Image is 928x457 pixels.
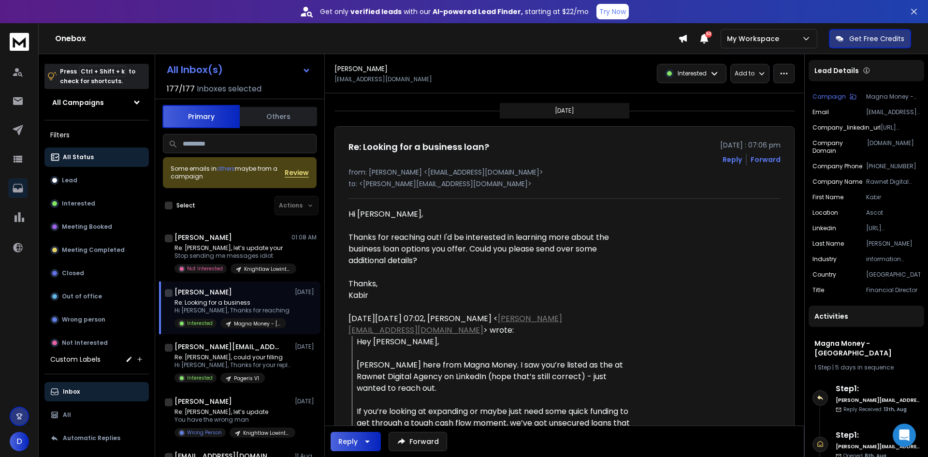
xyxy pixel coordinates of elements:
[243,429,290,437] p: Knightlaw Lowintent leads
[866,193,920,201] p: Kabir
[812,240,844,248] p: Last Name
[812,224,836,232] p: linkedin
[44,171,149,190] button: Lead
[866,178,920,186] p: Rawnet Digital Agency
[812,286,824,294] p: title
[866,162,920,170] p: [PHONE_NUMBER]
[812,271,836,279] p: country
[44,194,149,213] button: Interested
[44,93,149,112] button: All Campaigns
[187,320,213,327] p: Interested
[174,361,290,369] p: Hi [PERSON_NAME], Thanks for your reply, You
[44,147,149,167] button: All Status
[62,316,105,324] p: Wrong person
[836,397,920,404] h6: [PERSON_NAME][EMAIL_ADDRESS][DOMAIN_NAME]
[866,93,920,101] p: Magna Money - [GEOGRAPHIC_DATA]
[234,320,280,327] p: Magna Money - [GEOGRAPHIC_DATA]
[217,164,235,173] span: others
[320,7,589,16] p: Get only with our starting at $22/mo
[44,405,149,425] button: All
[174,252,290,260] p: Stop sending me messages idiot
[174,299,290,307] p: Re: Looking for a business
[812,108,829,116] p: Email
[62,246,125,254] p: Meeting Completed
[44,382,149,401] button: Inbox
[866,224,920,232] p: [URL][DOMAIN_NAME][PERSON_NAME]
[814,363,831,371] span: 1 Step
[812,255,837,263] p: industry
[174,287,232,297] h1: [PERSON_NAME]
[285,168,309,177] button: Review
[63,434,120,442] p: Automatic Replies
[727,34,783,44] p: My Workspace
[331,432,381,451] button: Reply
[187,374,213,382] p: Interested
[829,29,911,48] button: Get Free Credits
[866,108,920,116] p: [EMAIL_ADDRESS][DOMAIN_NAME]
[705,31,712,38] span: 50
[176,202,195,209] label: Select
[751,155,781,164] div: Forward
[79,66,126,77] span: Ctrl + Shift + k
[63,411,71,419] p: All
[812,209,838,217] p: location
[814,339,918,358] h1: Magna Money - [GEOGRAPHIC_DATA]
[812,162,862,170] p: Company Phone
[334,75,432,83] p: [EMAIL_ADDRESS][DOMAIN_NAME]
[334,64,388,74] h1: [PERSON_NAME]
[348,140,489,154] h1: Re: Looking for a business loan?
[348,167,781,177] p: from: [PERSON_NAME] <[EMAIL_ADDRESS][DOMAIN_NAME]>
[836,429,920,441] h6: Step 1 :
[174,416,290,424] p: You have the wrong man
[812,124,881,132] p: Company_linkedin_url
[348,313,562,336] a: [PERSON_NAME][EMAIL_ADDRESS][DOMAIN_NAME]
[174,307,290,314] p: Hi [PERSON_NAME], Thanks for reaching
[812,193,843,201] p: First Name
[44,264,149,283] button: Closed
[350,7,402,16] strong: verified leads
[234,375,259,382] p: Pageris V1
[159,60,319,79] button: All Inbox(s)
[338,437,358,446] div: Reply
[162,105,240,128] button: Primary
[348,208,631,220] div: Hi [PERSON_NAME],
[10,432,29,451] button: D
[187,265,223,272] p: Not Interested
[240,106,317,127] button: Others
[10,33,29,51] img: logo
[812,93,846,101] p: Campaign
[812,93,856,101] button: Campaign
[389,432,447,451] button: Forward
[44,333,149,353] button: Not Interested
[62,177,77,184] p: Lead
[599,7,626,16] p: Try Now
[167,83,195,95] span: 177 / 177
[295,288,317,296] p: [DATE]
[60,67,135,86] p: Press to check for shortcuts.
[174,233,232,242] h1: [PERSON_NAME]
[809,306,924,327] div: Activities
[174,342,281,352] h1: [PERSON_NAME][EMAIL_ADDRESS][DOMAIN_NAME]
[866,255,920,263] p: information technology & services
[62,293,102,300] p: Out of office
[814,66,859,75] p: Lead Details
[348,179,781,189] p: to: <[PERSON_NAME][EMAIL_ADDRESS][DOMAIN_NAME]>
[348,232,631,266] div: Thanks for reaching out! I'd be interested in learning more about the business loan options you o...
[197,83,261,95] h3: Inboxes selected
[835,363,894,371] span: 5 days in sequence
[244,265,290,273] p: Knightlaw Lowintent leads
[881,124,920,132] p: [URL][DOMAIN_NAME]
[723,155,742,164] button: Reply
[44,310,149,329] button: Wrong person
[44,287,149,306] button: Out of office
[849,34,904,44] p: Get Free Credits
[50,354,101,364] h3: Custom Labels
[62,200,95,207] p: Interested
[720,140,781,150] p: [DATE] : 07:06 pm
[866,209,920,217] p: Ascot
[348,278,631,290] div: Thanks,
[867,139,920,155] p: [DOMAIN_NAME]
[174,397,232,406] h1: [PERSON_NAME]
[348,313,631,336] div: [DATE][DATE] 07:02, [PERSON_NAME] < > wrote:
